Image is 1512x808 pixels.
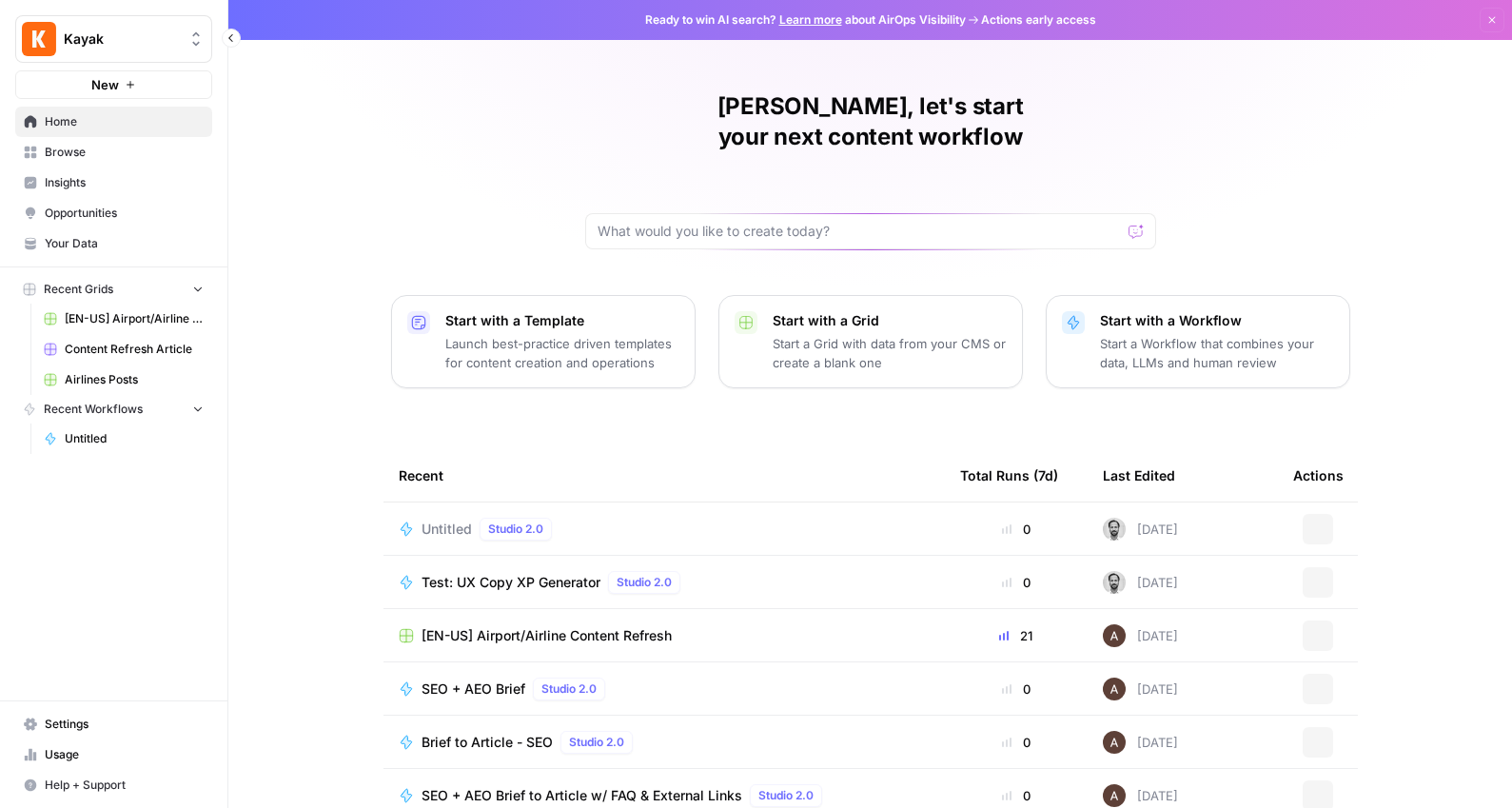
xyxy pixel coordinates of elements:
span: Opportunities [45,205,204,222]
img: lemk4kch0nuxk7w1xh7asgdteu4z [1103,571,1126,594]
span: Kayak [64,30,179,49]
button: Workspace: Kayak [15,15,212,63]
a: Content Refresh Article [35,334,212,365]
div: 0 [960,573,1072,592]
p: Start with a Grid [773,311,1007,330]
div: Last Edited [1103,449,1175,502]
a: Browse [15,137,212,168]
span: [EN-US] Airport/Airline Content Refresh [422,626,672,645]
a: Opportunities [15,198,212,228]
div: Recent [399,449,930,502]
a: Untitled [35,424,212,454]
div: [DATE] [1103,784,1178,807]
h1: [PERSON_NAME], let's start your next content workflow [585,91,1156,152]
span: Airlines Posts [65,371,204,388]
input: What would you like to create today? [598,222,1121,241]
button: Help + Support [15,770,212,800]
span: New [91,75,119,94]
div: 21 [960,626,1072,645]
p: Start with a Template [445,311,679,330]
div: 0 [960,520,1072,539]
span: Settings [45,716,204,733]
button: Recent Grids [15,275,212,304]
span: SEO + AEO Brief to Article w/ FAQ & External Links [422,786,742,805]
a: Your Data [15,228,212,259]
span: SEO + AEO Brief [422,680,525,699]
span: Studio 2.0 [758,787,814,804]
a: Settings [15,709,212,739]
span: Brief to Article - SEO [422,733,553,752]
div: 0 [960,680,1072,699]
span: Untitled [422,520,472,539]
a: Learn more [779,12,842,27]
p: Start a Grid with data from your CMS or create a blank one [773,334,1007,372]
button: Start with a TemplateLaunch best-practice driven templates for content creation and operations [391,295,696,388]
img: lemk4kch0nuxk7w1xh7asgdteu4z [1103,518,1126,541]
a: UntitledStudio 2.0 [399,518,930,541]
button: Start with a WorkflowStart a Workflow that combines your data, LLMs and human review [1046,295,1350,388]
span: Browse [45,144,204,161]
span: Recent Workflows [44,401,143,418]
a: Brief to Article - SEOStudio 2.0 [399,731,930,754]
p: Start a Workflow that combines your data, LLMs and human review [1100,334,1334,372]
span: Content Refresh Article [65,341,204,358]
div: Total Runs (7d) [960,449,1058,502]
span: Home [45,113,204,130]
div: [DATE] [1103,678,1178,700]
img: wtbmvrjo3qvncyiyitl6zoukl9gz [1103,624,1126,647]
span: Studio 2.0 [617,574,672,591]
div: [DATE] [1103,571,1178,594]
span: Your Data [45,235,204,252]
div: Actions [1293,449,1344,502]
span: Recent Grids [44,281,113,298]
img: wtbmvrjo3qvncyiyitl6zoukl9gz [1103,731,1126,754]
div: [DATE] [1103,624,1178,647]
button: Recent Workflows [15,395,212,424]
a: Insights [15,168,212,198]
div: 0 [960,786,1072,805]
span: Usage [45,746,204,763]
a: Airlines Posts [35,365,212,395]
img: Kayak Logo [22,22,56,56]
p: Start with a Workflow [1100,311,1334,330]
div: 0 [960,733,1072,752]
span: Insights [45,174,204,191]
span: Studio 2.0 [488,521,543,538]
span: [EN-US] Airport/Airline Content Refresh [65,310,204,327]
span: Test: UX Copy XP Generator [422,573,600,592]
a: [EN-US] Airport/Airline Content Refresh [399,626,930,645]
a: SEO + AEO Brief to Article w/ FAQ & External LinksStudio 2.0 [399,784,930,807]
a: Home [15,107,212,137]
div: [DATE] [1103,731,1178,754]
span: Actions early access [981,11,1096,29]
img: wtbmvrjo3qvncyiyitl6zoukl9gz [1103,784,1126,807]
span: Studio 2.0 [569,734,624,751]
img: wtbmvrjo3qvncyiyitl6zoukl9gz [1103,678,1126,700]
button: Start with a GridStart a Grid with data from your CMS or create a blank one [718,295,1023,388]
a: Usage [15,739,212,770]
button: New [15,70,212,99]
span: Ready to win AI search? about AirOps Visibility [645,11,966,29]
a: [EN-US] Airport/Airline Content Refresh [35,304,212,334]
p: Launch best-practice driven templates for content creation and operations [445,334,679,372]
a: SEO + AEO BriefStudio 2.0 [399,678,930,700]
a: Test: UX Copy XP GeneratorStudio 2.0 [399,571,930,594]
div: [DATE] [1103,518,1178,541]
span: Help + Support [45,777,204,794]
span: Studio 2.0 [541,680,597,698]
span: Untitled [65,430,204,447]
